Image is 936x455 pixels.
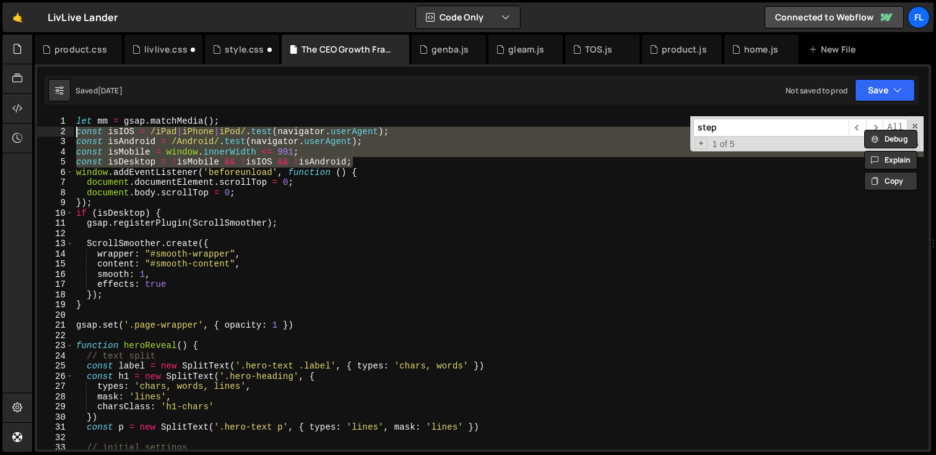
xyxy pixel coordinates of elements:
span: ​ [849,119,866,137]
div: 5 [37,157,74,168]
div: 17 [37,279,74,290]
div: 16 [37,270,74,280]
div: 25 [37,361,74,372]
div: TOS.js [585,43,612,56]
div: 21 [37,320,74,331]
div: 32 [37,433,74,443]
span: CaseSensitive Search [883,138,896,150]
div: home.js [744,43,778,56]
div: 12 [37,229,74,239]
div: 9 [37,198,74,208]
div: 29 [37,402,74,412]
div: product.js [662,43,707,56]
button: Explain [864,151,917,169]
div: 14 [37,249,74,260]
div: 30 [37,412,74,423]
div: 18 [37,290,74,300]
a: 🤙 [2,2,33,32]
div: 2 [37,127,74,137]
button: Debug [864,130,917,148]
div: 1 [37,116,74,127]
div: 28 [37,392,74,402]
div: 15 [37,259,74,270]
div: Saved [76,85,123,96]
button: Copy [864,172,917,190]
input: Search for [693,119,849,137]
div: 13 [37,239,74,249]
div: Not saved to prod [786,85,847,96]
button: Code Only [416,6,520,28]
div: [DATE] [98,85,123,96]
button: Save [855,79,915,101]
div: 23 [37,341,74,351]
div: genba.js [431,43,469,56]
span: ​ [866,119,883,137]
div: 10 [37,208,74,219]
div: 22 [37,331,74,341]
div: 6 [37,168,74,178]
span: 1 of 5 [708,139,740,150]
a: Fl [908,6,930,28]
div: livlive.css [144,43,188,56]
div: 24 [37,351,74,362]
span: Whole Word Search [898,138,911,150]
span: Alt-Enter [883,119,908,137]
a: Connected to Webflow [765,6,904,28]
div: The CEO Growth Framework.js [301,43,394,56]
span: Search In Selection [912,138,920,150]
div: New File [808,43,860,56]
div: 19 [37,300,74,310]
div: 31 [37,422,74,433]
div: 20 [37,310,74,321]
span: Toggle Replace mode [695,138,708,150]
div: 4 [37,147,74,158]
div: product.css [54,43,107,56]
div: 7 [37,177,74,188]
span: RegExp Search [869,138,882,150]
div: 11 [37,218,74,229]
div: 27 [37,381,74,392]
div: LivLive Lander [48,10,118,25]
div: 33 [37,443,74,453]
div: 3 [37,137,74,147]
div: gleam.js [508,43,544,56]
div: 26 [37,372,74,382]
div: style.css [225,43,264,56]
div: 8 [37,188,74,198]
